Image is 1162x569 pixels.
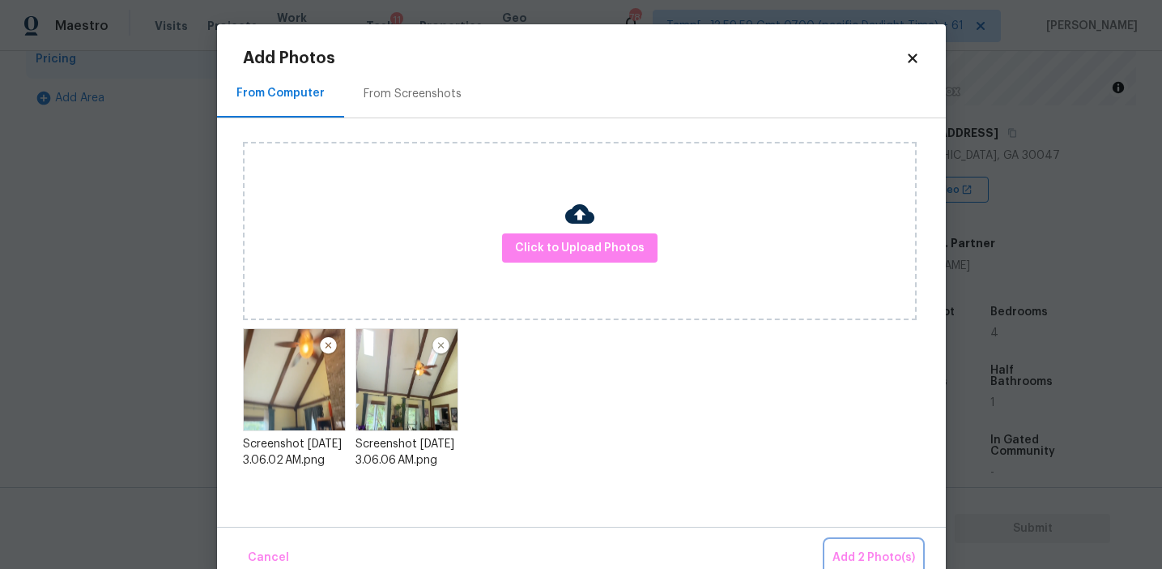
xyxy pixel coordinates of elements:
div: Screenshot [DATE] 3.06.02 AM.png [243,436,346,468]
div: From Screenshots [364,86,462,102]
span: Click to Upload Photos [515,238,645,259]
div: Screenshot [DATE] 3.06.06 AM.png [355,436,458,468]
span: Cancel [248,548,289,568]
img: Cloud Upload Icon [565,199,594,229]
button: Click to Upload Photos [502,233,658,263]
h2: Add Photos [243,50,905,66]
div: From Computer [236,85,325,101]
span: Add 2 Photo(s) [832,548,915,568]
